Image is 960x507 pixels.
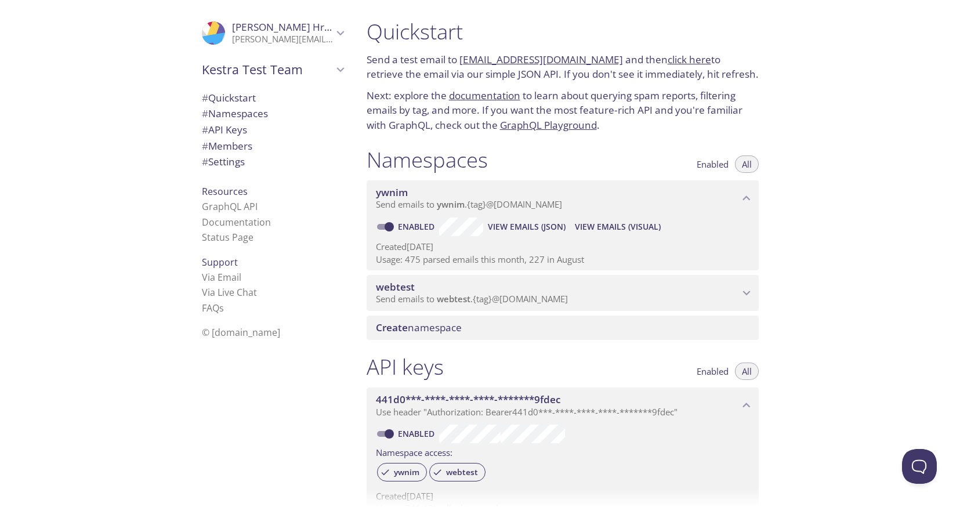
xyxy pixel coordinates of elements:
iframe: Help Scout Beacon - Open [902,449,937,484]
span: # [202,91,208,104]
span: webtest [439,467,485,477]
span: # [202,123,208,136]
span: API Keys [202,123,247,136]
div: ywnim namespace [367,180,759,216]
a: FAQ [202,302,224,314]
button: Enabled [690,363,736,380]
span: webtest [437,293,470,305]
button: All [735,363,759,380]
button: View Emails (Visual) [570,218,665,236]
span: Namespaces [202,107,268,120]
div: Team Settings [193,154,353,170]
span: Members [202,139,252,153]
span: s [219,302,224,314]
div: Quickstart [193,90,353,106]
button: View Emails (JSON) [483,218,570,236]
p: [PERSON_NAME][EMAIL_ADDRESS][DOMAIN_NAME] [232,34,333,45]
p: Send a test email to and then to retrieve the email via our simple JSON API. If you don't see it ... [367,52,759,82]
div: Create namespace [367,316,759,340]
div: webtest [429,463,486,481]
div: Namespaces [193,106,353,122]
h1: Namespaces [367,147,488,173]
div: Kestra Test Team [193,55,353,85]
a: Enabled [396,221,439,232]
span: View Emails (Visual) [575,220,661,234]
p: Usage: 475 parsed emails this month, 227 in August [376,253,749,266]
div: webtest namespace [367,275,759,311]
span: ywnim [376,186,408,199]
a: Status Page [202,231,253,244]
span: # [202,139,208,153]
a: Documentation [202,216,271,229]
a: Via Email [202,271,241,284]
div: Ingrid Hroncova [193,14,353,52]
span: ywnim [387,467,426,477]
button: All [735,155,759,173]
span: Quickstart [202,91,256,104]
span: # [202,107,208,120]
span: View Emails (JSON) [488,220,566,234]
span: ywnim [437,198,465,210]
span: webtest [376,280,415,294]
a: [EMAIL_ADDRESS][DOMAIN_NAME] [459,53,623,66]
h1: Quickstart [367,19,759,45]
a: Via Live Chat [202,286,257,299]
span: Kestra Test Team [202,61,333,78]
span: # [202,155,208,168]
button: Enabled [690,155,736,173]
span: namespace [376,321,462,334]
p: Next: explore the to learn about querying spam reports, filtering emails by tag, and more. If you... [367,88,759,133]
div: API Keys [193,122,353,138]
h1: API keys [367,354,444,380]
span: Settings [202,155,245,168]
p: Created [DATE] [376,241,749,253]
span: © [DOMAIN_NAME] [202,326,280,339]
span: Send emails to . {tag} @[DOMAIN_NAME] [376,293,568,305]
a: click here [668,53,711,66]
div: ywnim [377,463,427,481]
div: Members [193,138,353,154]
span: Support [202,256,238,269]
span: Create [376,321,408,334]
span: Resources [202,185,248,198]
a: Enabled [396,428,439,439]
label: Namespace access: [376,443,452,460]
span: [PERSON_NAME] Hroncova [232,20,358,34]
a: documentation [449,89,520,102]
a: GraphQL API [202,200,258,213]
a: GraphQL Playground [500,118,597,132]
span: Send emails to . {tag} @[DOMAIN_NAME] [376,198,562,210]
